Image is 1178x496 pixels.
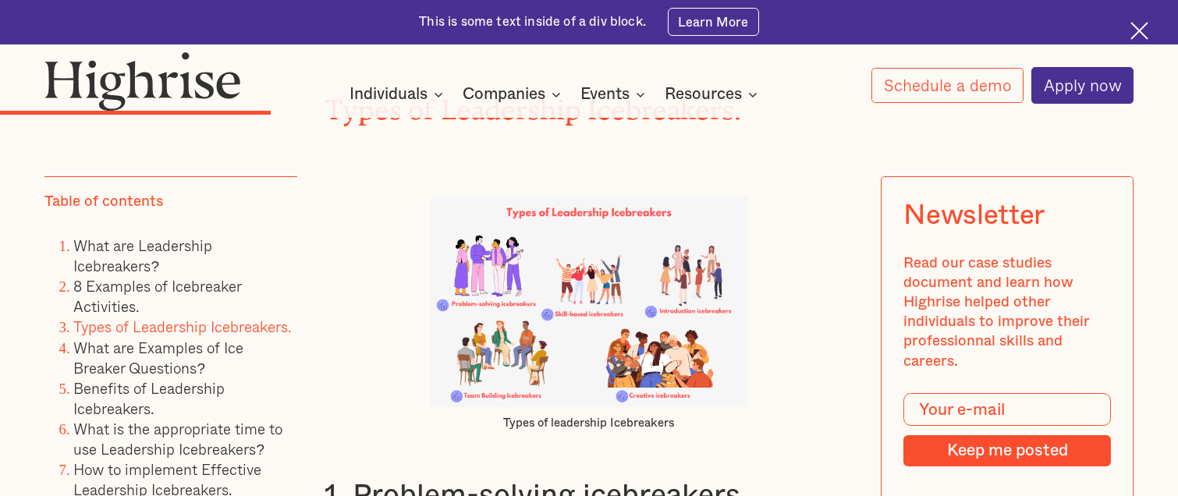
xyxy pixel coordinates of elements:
[903,393,1111,426] input: Your e-mail
[431,196,748,407] img: Types of leadership Icebreakers
[665,85,742,104] div: Resources
[1031,67,1134,103] a: Apply now
[871,68,1024,104] a: Schedule a demo
[463,85,566,104] div: Companies
[463,85,545,104] div: Companies
[580,85,630,104] div: Events
[73,336,243,379] a: What are Examples of Ice Breaker Questions?
[44,51,241,111] img: Highrise logo
[44,192,163,211] div: Table of contents
[1130,22,1148,40] img: Cross icon
[73,417,282,460] a: What is the appropriate time to use Leadership Icebreakers?
[349,85,448,104] div: Individuals
[580,85,650,104] div: Events
[431,416,748,431] figcaption: Types of leadership Icebreakers
[349,85,428,104] div: Individuals
[903,253,1111,371] div: Read our case studies document and learn how Highrise helped other individuals to improve their p...
[73,377,225,420] a: Benefits of Leadership Icebreakers.
[73,275,241,317] a: 8 Examples of Icebreaker Activities.
[665,85,762,104] div: Resources
[903,435,1111,466] input: Keep me posted
[419,13,646,30] div: This is some text inside of a div block.
[668,8,759,36] a: Learn More
[73,234,212,277] a: What are Leadership Icebreakers?
[903,393,1111,466] form: Modal Form
[73,316,292,338] a: Types of Leadership Icebreakers.
[903,200,1044,232] div: Newsletter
